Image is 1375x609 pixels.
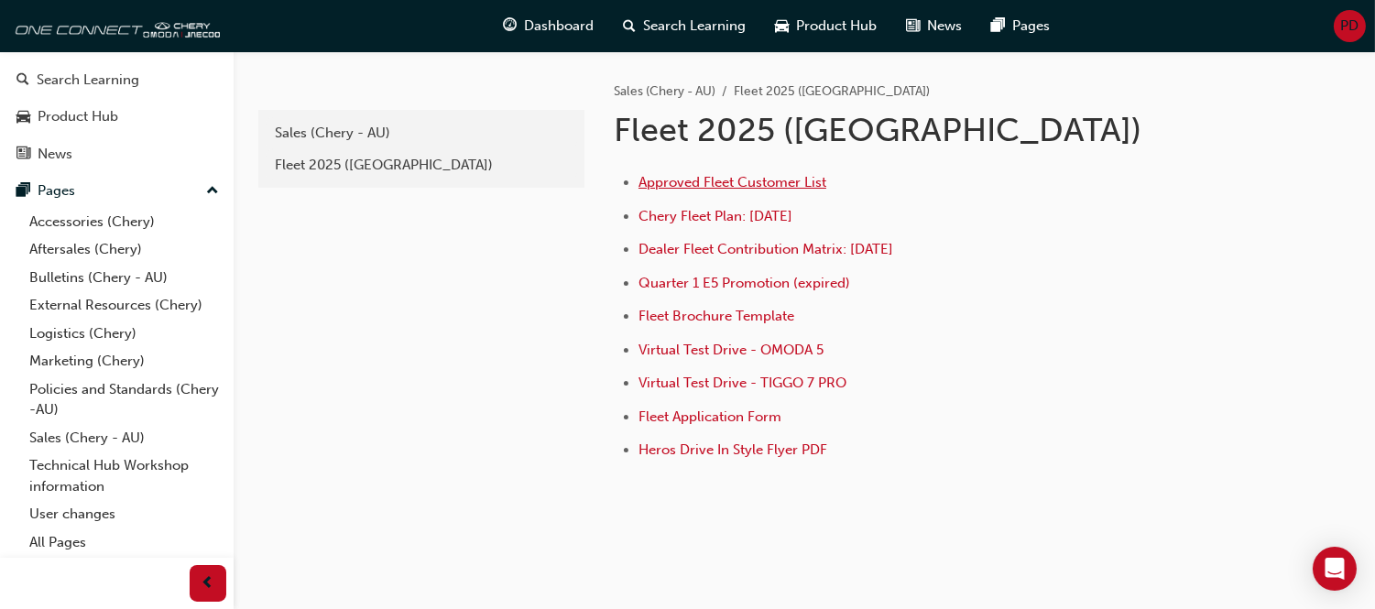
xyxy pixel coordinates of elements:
a: car-iconProduct Hub [761,7,892,45]
span: pages-icon [16,183,30,200]
span: news-icon [16,147,30,163]
a: news-iconNews [892,7,977,45]
span: car-icon [776,15,790,38]
div: Fleet 2025 ([GEOGRAPHIC_DATA]) [275,155,568,176]
a: External Resources (Chery) [22,291,226,320]
a: News [7,137,226,171]
a: Dealer Fleet Contribution Matrix: [DATE] [638,241,893,257]
a: Virtual Test Drive - OMODA 5 [638,342,824,358]
div: Open Intercom Messenger [1313,547,1357,591]
a: Fleet Application Form [638,408,781,425]
a: Marketing (Chery) [22,347,226,375]
a: Logistics (Chery) [22,320,226,348]
a: Sales (Chery - AU) [22,424,226,452]
a: pages-iconPages [977,7,1065,45]
span: search-icon [16,72,29,89]
span: News [928,16,963,37]
div: Product Hub [38,106,118,127]
a: guage-iconDashboard [489,7,609,45]
span: news-icon [907,15,921,38]
a: Accessories (Chery) [22,208,226,236]
img: oneconnect [9,7,220,44]
h1: Fleet 2025 ([GEOGRAPHIC_DATA]) [614,110,1215,150]
span: Pages [1013,16,1051,37]
span: PD [1341,16,1359,37]
div: Sales (Chery - AU) [275,123,568,144]
a: Fleet Brochure Template [638,308,794,324]
span: Product Hub [797,16,878,37]
a: Bulletins (Chery - AU) [22,264,226,292]
a: Sales (Chery - AU) [266,117,577,149]
a: Policies and Standards (Chery -AU) [22,375,226,424]
div: News [38,144,72,165]
button: Pages [7,174,226,208]
a: Search Learning [7,63,226,97]
a: search-iconSearch Learning [609,7,761,45]
span: search-icon [624,15,637,38]
span: pages-icon [992,15,1006,38]
span: Dashboard [525,16,595,37]
a: Quarter 1 E5 Promotion (expired) [638,275,850,291]
a: Product Hub [7,100,226,134]
a: Approved Fleet Customer List [638,174,826,190]
a: Technical Hub Workshop information [22,451,226,500]
span: up-icon [206,179,219,203]
a: Fleet 2025 ([GEOGRAPHIC_DATA]) [266,149,577,181]
span: prev-icon [202,572,215,595]
a: Virtual Test Drive - TIGGO 7 PRO [638,375,846,391]
div: Pages [38,180,75,201]
a: All Pages [22,528,226,557]
a: User changes [22,500,226,528]
li: Fleet 2025 ([GEOGRAPHIC_DATA]) [734,82,930,103]
button: PD [1334,10,1366,42]
span: car-icon [16,109,30,125]
a: Aftersales (Chery) [22,235,226,264]
a: Heros Drive In Style Flyer PDF [638,441,827,458]
span: Search Learning [644,16,747,37]
span: guage-icon [504,15,518,38]
div: Search Learning [37,70,139,91]
a: Chery Fleet Plan: [DATE] [638,208,792,224]
a: Sales (Chery - AU) [614,83,715,99]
